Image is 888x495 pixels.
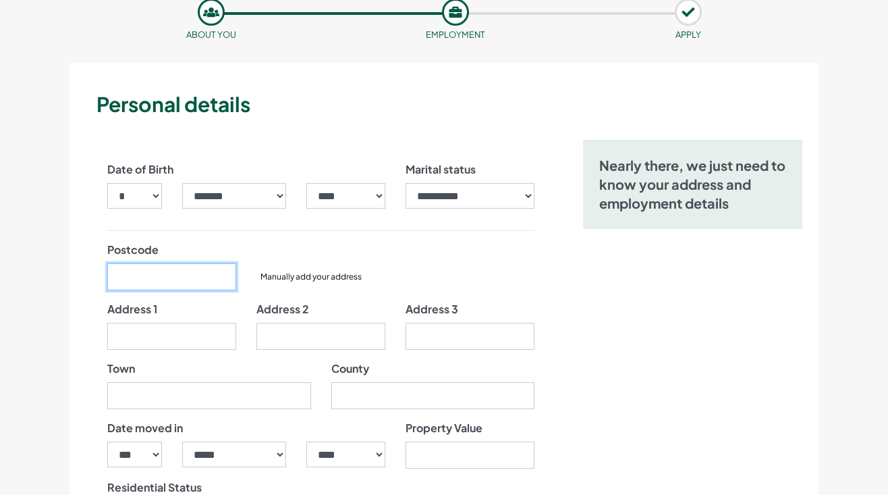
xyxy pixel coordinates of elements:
label: Address 1 [107,301,157,317]
small: Employment [426,29,485,40]
label: County [331,361,369,377]
label: Date of Birth [107,161,173,178]
label: Town [107,361,135,377]
label: Address 2 [256,301,309,317]
label: Marital status [406,161,476,178]
h5: Nearly there, we just need to know your address and employment details [599,156,786,213]
label: Address 3 [406,301,458,317]
small: About you [186,29,236,40]
label: Postcode [107,242,159,258]
label: Property Value [406,420,482,436]
button: Manually add your address [256,270,366,284]
label: Date moved in [107,420,183,436]
h3: Personal details [96,90,813,118]
small: APPLY [675,29,701,40]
